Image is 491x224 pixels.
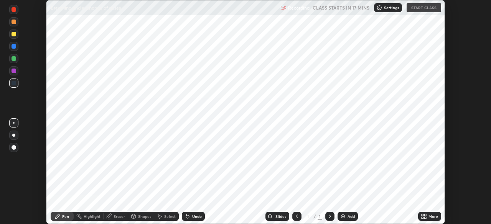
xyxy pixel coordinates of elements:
div: Highlight [84,214,101,218]
h5: CLASS STARTS IN 17 MINS [313,4,369,11]
div: Undo [192,214,202,218]
img: class-settings-icons [376,5,382,11]
div: 1 [305,214,312,219]
div: Eraser [114,214,125,218]
div: 1 [318,213,322,220]
p: Breathing and exchange of gases [51,5,121,11]
p: Recording [288,5,310,11]
div: Slides [275,214,286,218]
div: Shapes [138,214,151,218]
p: Settings [384,6,399,10]
img: recording.375f2c34.svg [280,5,287,11]
div: Pen [62,214,69,218]
img: add-slide-button [340,213,346,219]
div: More [428,214,438,218]
div: / [314,214,316,219]
div: Select [164,214,176,218]
div: Add [348,214,355,218]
